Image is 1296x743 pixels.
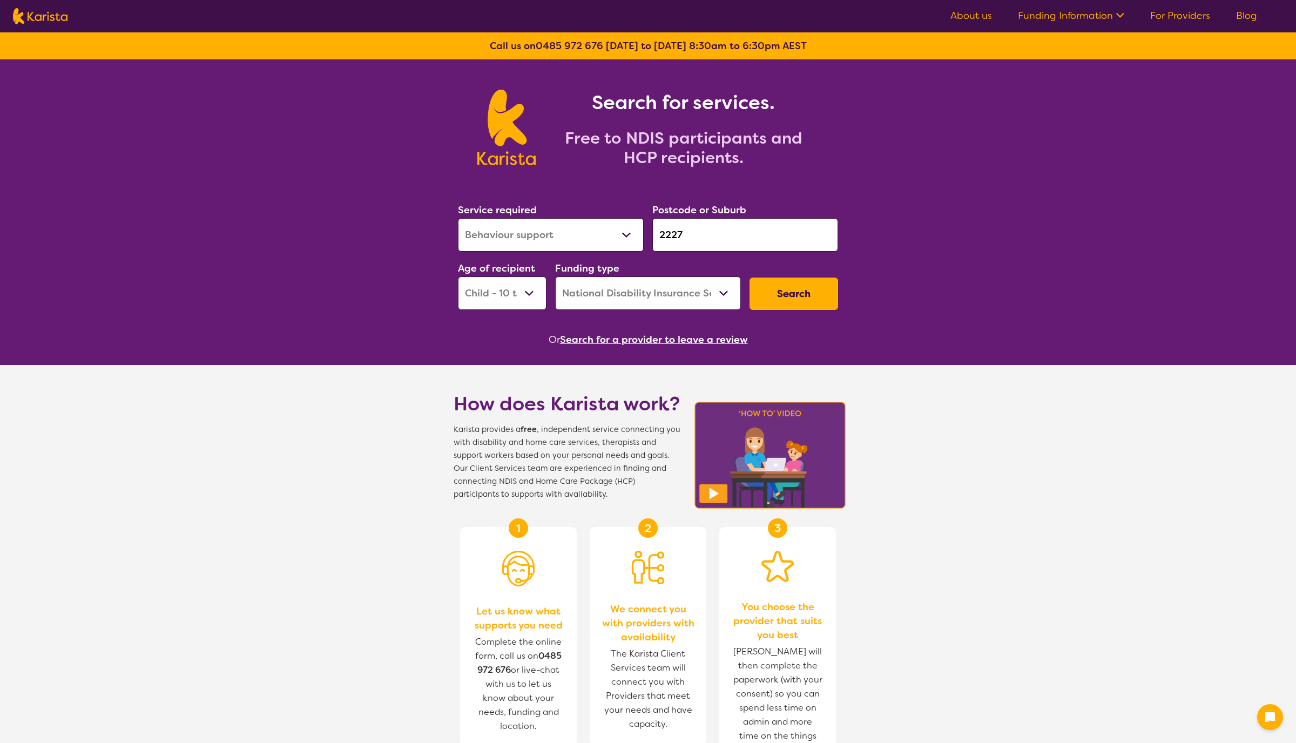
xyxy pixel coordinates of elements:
label: Funding type [555,262,619,275]
label: Service required [458,204,537,217]
h1: Search for services. [549,90,819,116]
button: Search for a provider to leave a review [560,332,748,348]
span: Karista provides a , independent service connecting you with disability and home care services, t... [454,423,680,501]
b: free [521,424,537,435]
span: Or [549,332,560,348]
img: Karista logo [13,8,67,24]
b: Call us on [DATE] to [DATE] 8:30am to 6:30pm AEST [490,39,807,52]
h1: How does Karista work? [454,391,680,417]
span: We connect you with providers with availability [600,602,696,644]
img: Karista logo [477,90,535,165]
label: Postcode or Suburb [652,204,746,217]
span: Complete the online form, call us on or live-chat with us to let us know about your needs, fundin... [475,636,562,732]
img: Person being matched to services icon [632,551,664,584]
a: For Providers [1150,9,1210,22]
a: About us [950,9,992,22]
img: Karista video [691,398,849,512]
button: Search [750,278,838,310]
img: Person with headset icon [502,551,535,586]
a: 0485 972 676 [536,39,603,52]
a: Funding Information [1018,9,1124,22]
h2: Free to NDIS participants and HCP recipients. [549,129,819,167]
a: Blog [1236,9,1257,22]
span: The Karista Client Services team will connect you with Providers that meet your needs and have ca... [600,644,696,734]
img: Star icon [761,551,794,582]
div: 1 [509,518,528,538]
label: Age of recipient [458,262,535,275]
input: Type [652,218,838,252]
div: 3 [768,518,787,538]
span: Let us know what supports you need [471,604,566,632]
span: You choose the provider that suits you best [730,600,825,642]
div: 2 [638,518,658,538]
